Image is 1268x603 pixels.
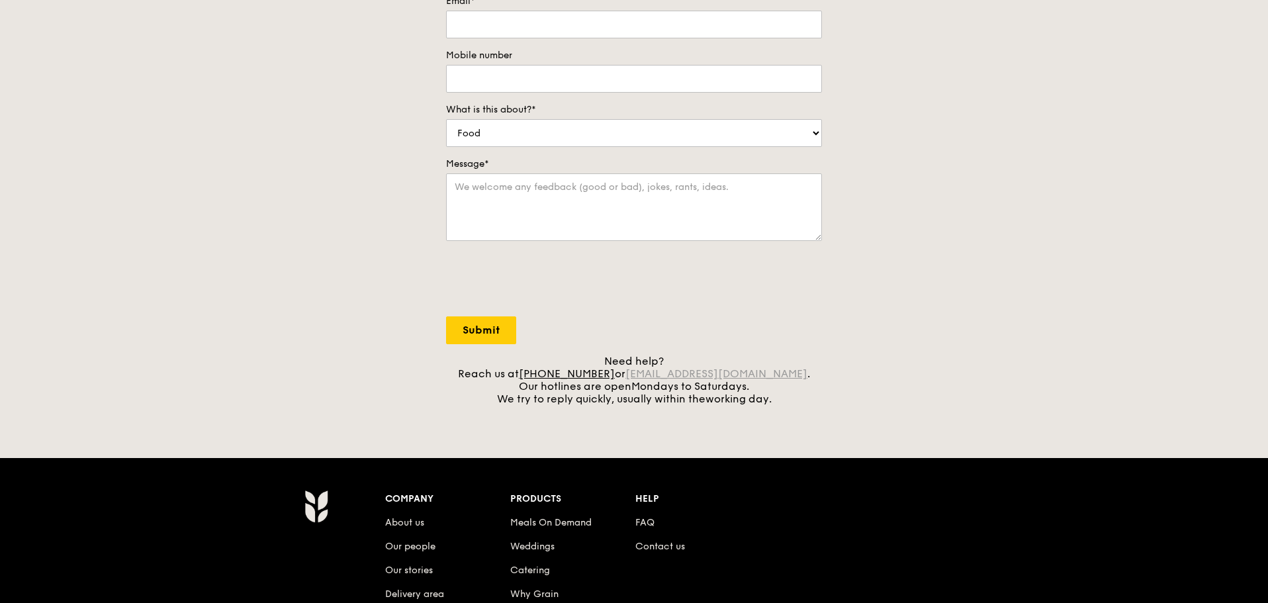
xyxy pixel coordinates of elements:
[385,588,444,600] a: Delivery area
[446,49,822,62] label: Mobile number
[385,541,435,552] a: Our people
[635,541,685,552] a: Contact us
[304,490,328,523] img: Grain
[510,517,592,528] a: Meals On Demand
[446,158,822,171] label: Message*
[510,565,550,576] a: Catering
[446,355,822,405] div: Need help? Reach us at or . Our hotlines are open We try to reply quickly, usually within the
[705,393,772,405] span: working day.
[510,541,555,552] a: Weddings
[510,490,635,508] div: Products
[510,588,559,600] a: Why Grain
[385,517,424,528] a: About us
[446,103,822,116] label: What is this about?*
[631,380,749,393] span: Mondays to Saturdays.
[519,367,615,380] a: [PHONE_NUMBER]
[385,490,510,508] div: Company
[385,565,433,576] a: Our stories
[625,367,807,380] a: [EMAIL_ADDRESS][DOMAIN_NAME]
[446,254,647,306] iframe: reCAPTCHA
[446,316,516,344] input: Submit
[635,490,760,508] div: Help
[635,517,655,528] a: FAQ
